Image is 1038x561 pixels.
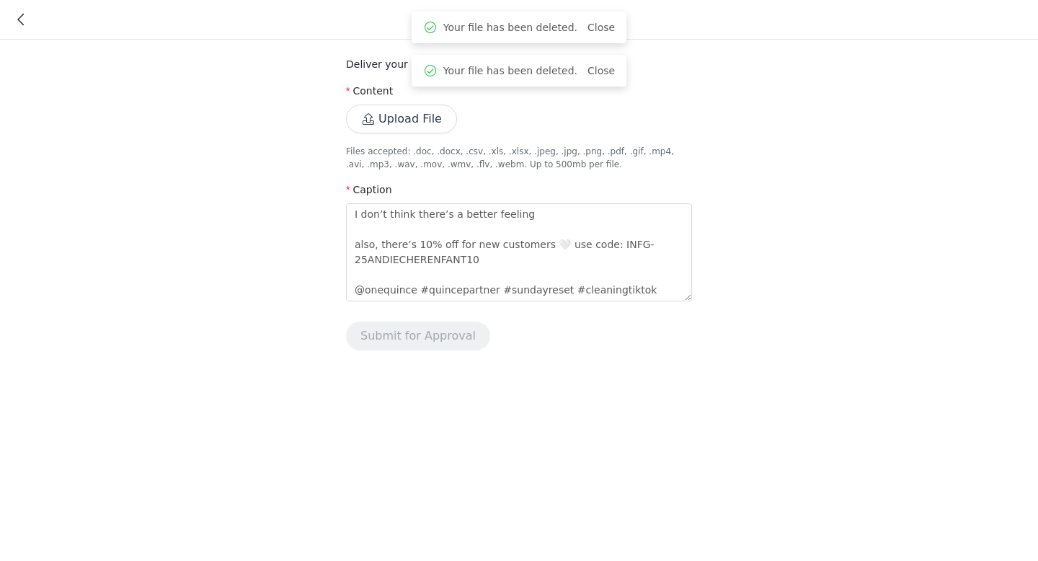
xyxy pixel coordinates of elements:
button: Upload File [346,105,457,133]
p: Deliver your content and caption for brand approval. [346,57,692,72]
label: Content [346,85,393,97]
button: Submit for Approval [346,322,490,350]
span: Upload File [346,114,457,125]
span: Your file has been deleted. [443,20,577,35]
p: Files accepted: .doc, .docx, .csv, .xls, .xlsx, .jpeg, .jpg, .png, .pdf, .gif, .mp4, .avi, .mp3, ... [346,145,692,171]
span: Your file has been deleted. [443,63,577,79]
a: Close [587,22,615,33]
a: Close [587,65,615,76]
label: Caption [346,184,392,195]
